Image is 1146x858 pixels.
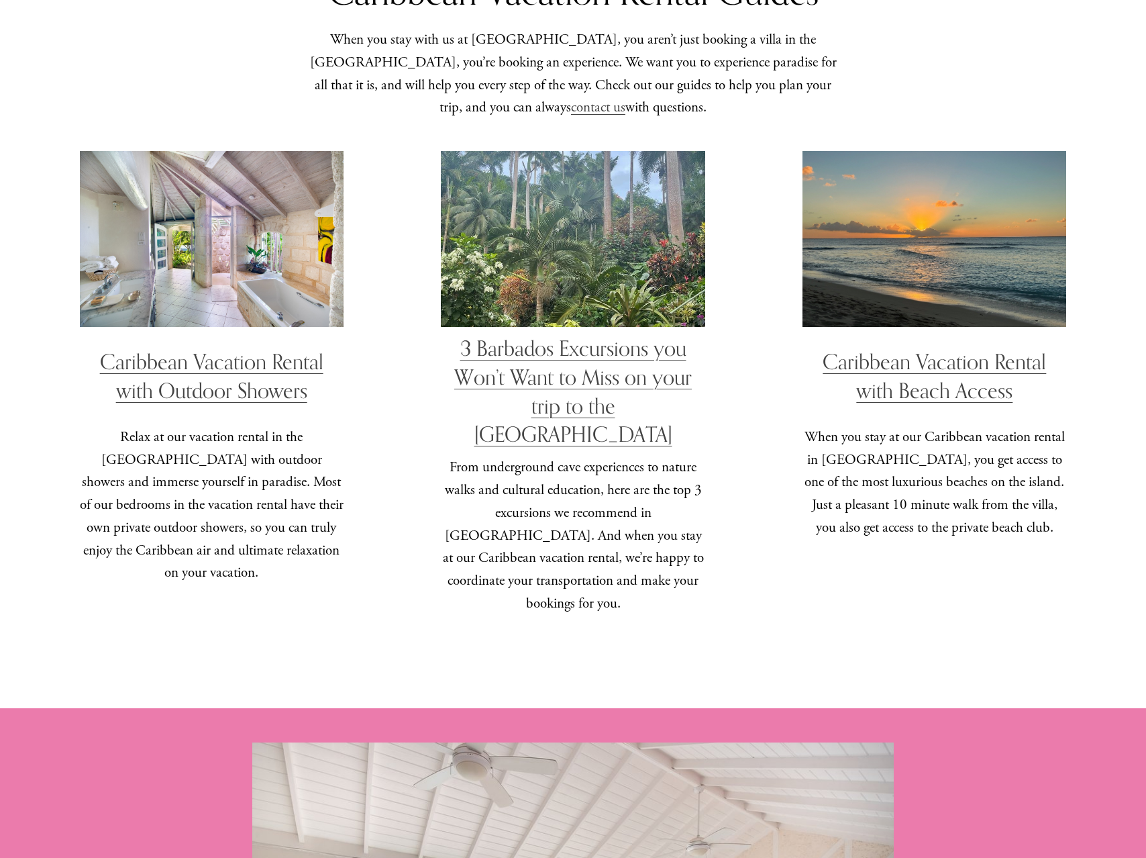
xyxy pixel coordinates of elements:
p: From underground cave experiences to nature walks and cultural education, here are the top 3 excu... [441,457,705,615]
p: When you stay at our Caribbean vacation rental in [GEOGRAPHIC_DATA], you get access to one of the... [802,426,1066,540]
a: Caribbean Vacation Rental with Beach Access [823,349,1046,403]
a: Caribbean Vacation Rental with Outdoor Showers [100,349,323,403]
p: When you stay with us at [GEOGRAPHIC_DATA], you aren’t just booking a villa in the [GEOGRAPHIC_DA... [305,29,840,120]
p: Relax at our vacation rental in the [GEOGRAPHIC_DATA] with outdoor showers and immerse yourself i... [80,426,344,585]
a: contact us [571,99,625,116]
a: 3 Barbados Excursions you Won’t Want to Miss on your trip to the [GEOGRAPHIC_DATA] [454,336,692,446]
